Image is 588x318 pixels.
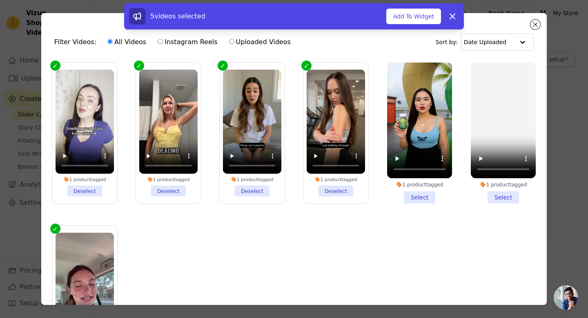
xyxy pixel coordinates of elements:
div: 1 product tagged [387,181,452,188]
span: 5 videos selected [150,12,205,20]
div: 1 product tagged [56,177,114,182]
div: Filter Videos: [54,33,295,52]
label: All Videos [107,37,147,47]
div: Sort by: [436,34,534,51]
button: Add To Widget [386,9,441,24]
div: 1 product tagged [471,181,536,188]
div: 1 product tagged [223,177,281,182]
label: Uploaded Videos [229,37,291,47]
label: Instagram Reels [157,37,218,47]
div: 1 product tagged [139,177,198,182]
div: 1 product tagged [307,177,365,182]
div: Open chat [554,285,578,310]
